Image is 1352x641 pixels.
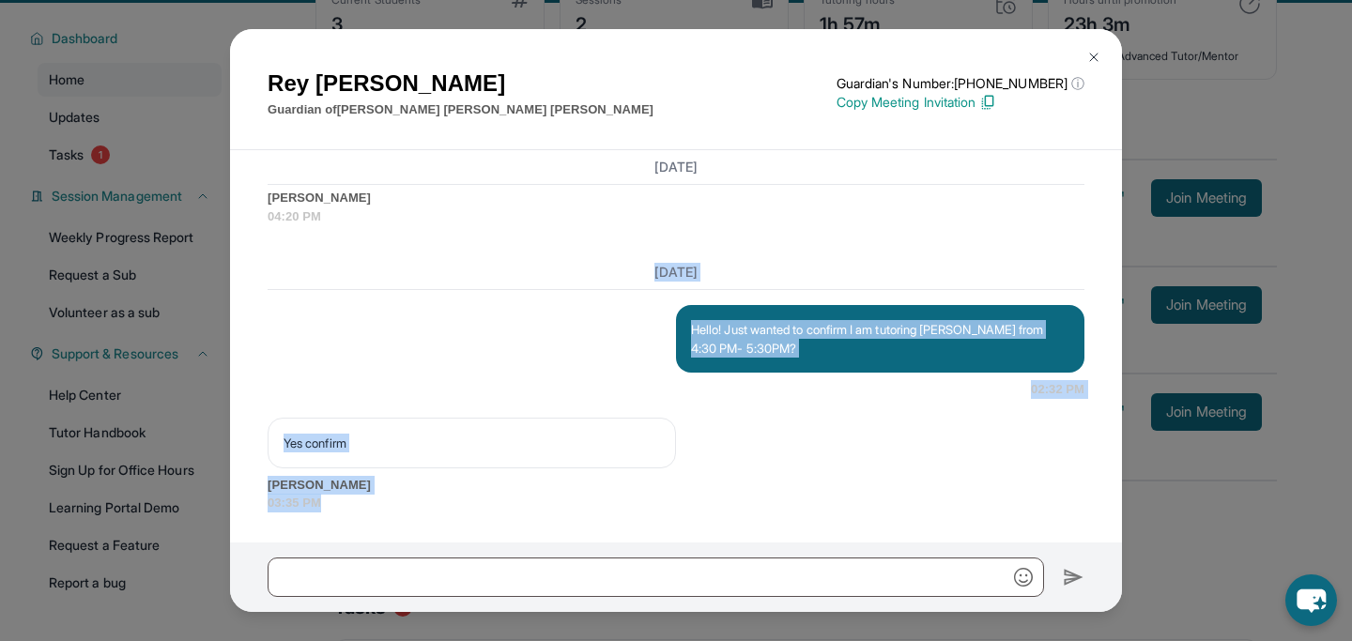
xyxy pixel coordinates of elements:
[1086,50,1101,65] img: Close Icon
[268,494,1084,512] span: 03:35 PM
[268,67,653,100] h1: Rey [PERSON_NAME]
[1063,566,1084,588] img: Send icon
[1014,568,1033,587] img: Emoji
[268,100,653,119] p: Guardian of [PERSON_NAME] [PERSON_NAME] [PERSON_NAME]
[979,94,996,111] img: Copy Icon
[268,476,1084,495] span: [PERSON_NAME]
[837,93,1084,112] p: Copy Meeting Invitation
[1071,74,1084,93] span: ⓘ
[268,207,1084,226] span: 04:20 PM
[284,434,660,452] p: Yes confirm
[1031,380,1084,399] span: 02:32 PM
[268,158,1084,176] h3: [DATE]
[691,320,1069,358] p: Hello! Just wanted to confirm I am tutoring [PERSON_NAME] from 4:30 PM- 5:30PM?
[837,74,1084,93] p: Guardian's Number: [PHONE_NUMBER]
[1285,574,1337,626] button: chat-button
[268,263,1084,282] h3: [DATE]
[268,189,1084,207] span: [PERSON_NAME]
